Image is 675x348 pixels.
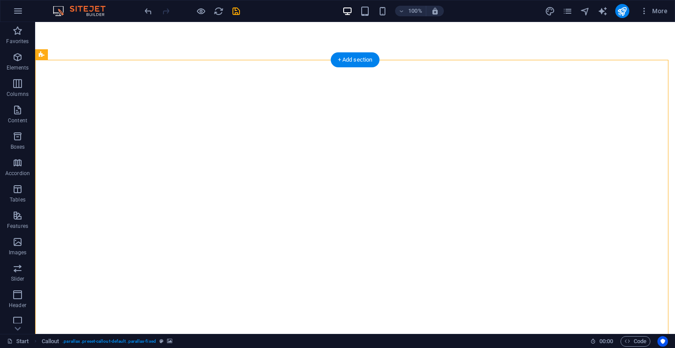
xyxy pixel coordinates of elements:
p: Slider [11,275,25,282]
i: Pages (Ctrl+Alt+S) [562,6,573,16]
button: undo [143,6,153,16]
i: Design (Ctrl+Alt+Y) [545,6,555,16]
span: . parallax .preset-callout-default .parallax-fixed [62,336,156,347]
h6: 100% [408,6,422,16]
span: More [640,7,668,15]
p: Content [8,117,27,124]
span: Click to select. Double-click to edit [42,336,59,347]
i: This element is a customizable preset [160,339,163,344]
i: Save (Ctrl+S) [231,6,241,16]
span: : [606,338,607,344]
p: Images [9,249,27,256]
button: navigator [580,6,591,16]
button: Code [621,336,650,347]
i: This element contains a background [167,339,172,344]
p: Header [9,302,26,309]
div: + Add section [331,52,380,67]
button: Usercentrics [657,336,668,347]
h6: Session time [590,336,613,347]
span: Code [624,336,646,347]
button: More [636,4,671,18]
i: Navigator [580,6,590,16]
i: Reload page [214,6,224,16]
button: reload [213,6,224,16]
p: Boxes [11,143,25,150]
a: Click to cancel selection. Double-click to open Pages [7,336,29,347]
p: Elements [7,64,29,71]
p: Features [7,223,28,230]
p: Accordion [5,170,30,177]
button: pages [562,6,573,16]
button: design [545,6,555,16]
button: 100% [395,6,426,16]
p: Favorites [6,38,29,45]
p: Columns [7,91,29,98]
button: text_generator [598,6,608,16]
i: Undo: Change icon (Ctrl+Z) [143,6,153,16]
span: 00 00 [599,336,613,347]
img: Editor Logo [51,6,116,16]
p: Tables [10,196,25,203]
button: publish [615,4,629,18]
i: On resize automatically adjust zoom level to fit chosen device. [431,7,439,15]
button: save [231,6,241,16]
i: Publish [617,6,627,16]
nav: breadcrumb [42,336,172,347]
i: AI Writer [598,6,608,16]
